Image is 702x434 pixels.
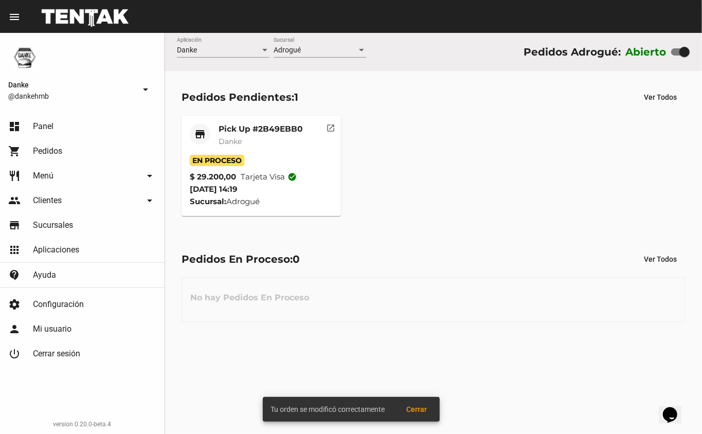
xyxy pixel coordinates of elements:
mat-icon: apps [8,244,21,256]
span: Ver Todos [644,255,677,263]
button: Cerrar [399,400,436,419]
mat-icon: arrow_drop_down [139,83,152,96]
span: [DATE] 14:19 [190,184,238,194]
span: @dankehmb [8,91,135,101]
span: 1 [294,91,298,103]
span: Adrogué [274,46,301,54]
span: Cerrar sesión [33,349,80,359]
mat-icon: settings [8,298,21,311]
span: Configuración [33,299,84,310]
button: Ver Todos [636,88,685,106]
span: Tu orden se modificó correctamente [271,404,385,414]
mat-icon: store [8,219,21,231]
img: 1d4517d0-56da-456b-81f5-6111ccf01445.png [8,41,41,74]
mat-icon: check_circle [287,172,297,182]
button: Ver Todos [636,250,685,268]
span: Danke [8,79,135,91]
mat-icon: restaurant [8,170,21,182]
mat-card-title: Pick Up #2B49EBB0 [219,124,302,134]
span: Ver Todos [644,93,677,101]
mat-icon: arrow_drop_down [143,170,156,182]
div: Pedidos En Proceso: [182,251,300,267]
span: Panel [33,121,53,132]
mat-icon: open_in_new [326,122,335,131]
mat-icon: arrow_drop_down [143,194,156,207]
mat-icon: contact_support [8,269,21,281]
h3: No hay Pedidos En Proceso [182,282,317,313]
span: Ayuda [33,270,56,280]
div: Pedidos Pendientes: [182,89,298,105]
span: Sucursales [33,220,73,230]
div: Adrogué [190,195,333,208]
span: Menú [33,171,53,181]
iframe: chat widget [659,393,692,424]
mat-icon: store [194,128,206,140]
mat-icon: person [8,323,21,335]
span: Danke [177,46,197,54]
span: En Proceso [190,155,244,166]
span: Danke [219,137,242,146]
mat-icon: menu [8,11,21,23]
div: version 0.20.0-beta.4 [8,419,156,429]
span: Clientes [33,195,62,206]
label: Abierto [625,44,667,60]
div: Pedidos Adrogué: [524,44,621,60]
mat-icon: people [8,194,21,207]
span: Aplicaciones [33,245,79,255]
mat-icon: power_settings_new [8,348,21,360]
span: Cerrar [407,405,427,413]
span: Mi usuario [33,324,71,334]
mat-icon: shopping_cart [8,145,21,157]
mat-icon: dashboard [8,120,21,133]
strong: Sucursal: [190,196,226,206]
span: Tarjeta visa [241,171,297,183]
strong: $ 29.200,00 [190,171,236,183]
span: Pedidos [33,146,62,156]
span: 0 [293,253,300,265]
